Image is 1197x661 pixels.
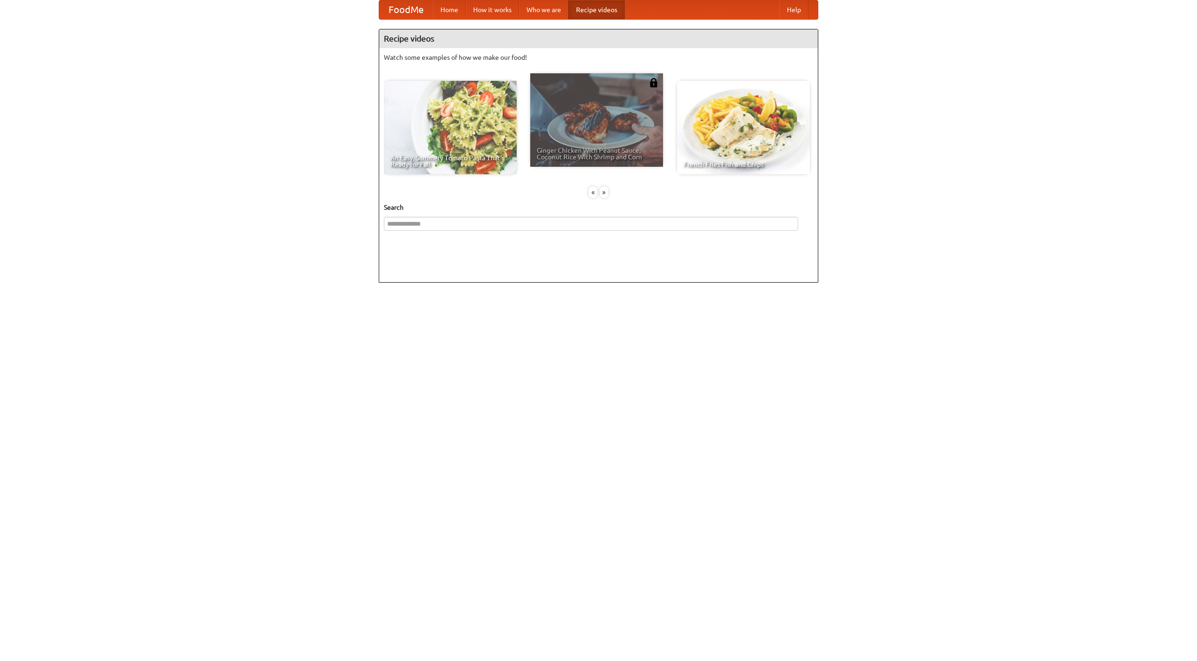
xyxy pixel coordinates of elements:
[589,186,597,198] div: «
[684,161,803,168] span: French Fries Fish and Chips
[379,0,433,19] a: FoodMe
[384,53,813,62] p: Watch some examples of how we make our food!
[569,0,625,19] a: Recipe videos
[600,186,608,198] div: »
[466,0,519,19] a: How it works
[379,29,818,48] h4: Recipe videos
[779,0,808,19] a: Help
[519,0,569,19] a: Who we are
[384,81,517,174] a: An Easy, Summery Tomato Pasta That's Ready for Fall
[390,155,510,168] span: An Easy, Summery Tomato Pasta That's Ready for Fall
[649,78,658,87] img: 483408.png
[384,203,813,212] h5: Search
[433,0,466,19] a: Home
[677,81,810,174] a: French Fries Fish and Chips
